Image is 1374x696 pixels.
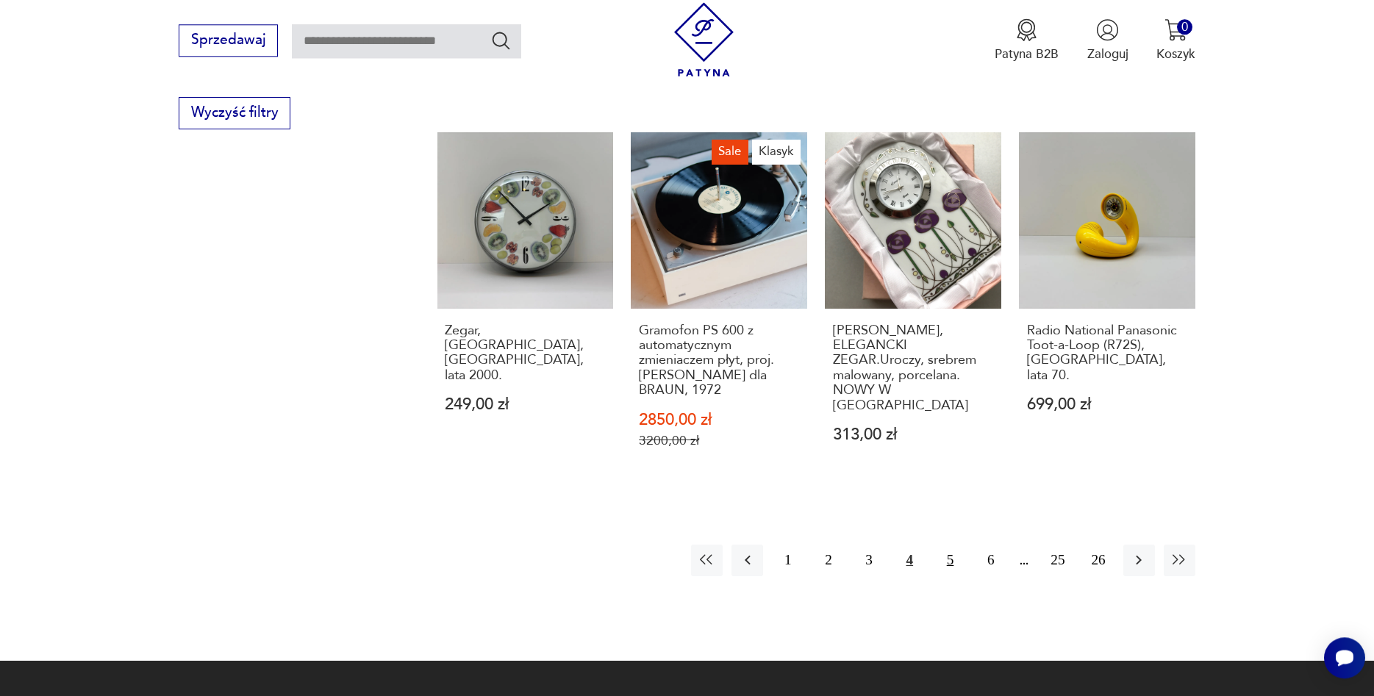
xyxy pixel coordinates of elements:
a: SaleKlasykGramofon PS 600 z automatycznym zmieniaczem płyt, proj. Dieter Rams dla BRAUN, 1972Gram... [631,132,807,482]
button: Sprzedawaj [179,24,278,57]
button: 4 [894,545,926,576]
p: 3200,00 zł [639,433,799,448]
p: 699,00 zł [1027,397,1187,412]
button: 0Koszyk [1156,18,1195,62]
button: Patyna B2B [995,18,1059,62]
p: Patyna B2B [995,46,1059,62]
a: Sprzedawaj [179,35,278,47]
h3: Radio National Panasonic Toot-a-Loop (R72S), [GEOGRAPHIC_DATA], lata 70. [1027,323,1187,384]
button: 5 [934,545,966,576]
p: Zaloguj [1087,46,1128,62]
a: Ikona medaluPatyna B2B [995,18,1059,62]
button: 6 [975,545,1006,576]
h3: [PERSON_NAME], ELEGANCKI ZEGAR.Uroczy, srebrem malowany, porcelana. NOWY W [GEOGRAPHIC_DATA] [833,323,993,413]
img: Patyna - sklep z meblami i dekoracjami vintage [667,2,741,76]
p: 249,00 zł [445,397,605,412]
a: Zegar, Hermle, Niemcy, lata 2000.Zegar, [GEOGRAPHIC_DATA], [GEOGRAPHIC_DATA], lata 2000.249,00 zł [437,132,614,482]
button: 2 [812,545,844,576]
button: 26 [1082,545,1114,576]
div: 0 [1177,19,1192,35]
button: 1 [772,545,804,576]
p: Koszyk [1156,46,1195,62]
h3: Zegar, [GEOGRAPHIC_DATA], [GEOGRAPHIC_DATA], lata 2000. [445,323,605,384]
p: 313,00 zł [833,427,993,442]
a: Radio National Panasonic Toot-a-Loop (R72S), Japonia, lata 70.Radio National Panasonic Toot-a-Loo... [1019,132,1195,482]
img: Ikona medalu [1015,18,1038,41]
button: Wyczyść filtry [179,97,290,129]
button: Zaloguj [1087,18,1128,62]
h3: Gramofon PS 600 z automatycznym zmieniaczem płyt, proj. [PERSON_NAME] dla BRAUN, 1972 [639,323,799,398]
a: Rennie Mackintosh, ELEGANCKI ZEGAR.Uroczy, srebrem malowany, porcelana. NOWY W PUDEŁKU[PERSON_NAM... [825,132,1001,482]
button: 3 [854,545,885,576]
button: Szukaj [490,29,512,51]
button: 25 [1042,545,1073,576]
p: 2850,00 zł [639,412,799,428]
iframe: Smartsupp widget button [1324,637,1365,678]
img: Ikona koszyka [1164,18,1187,41]
img: Ikonka użytkownika [1096,18,1119,41]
